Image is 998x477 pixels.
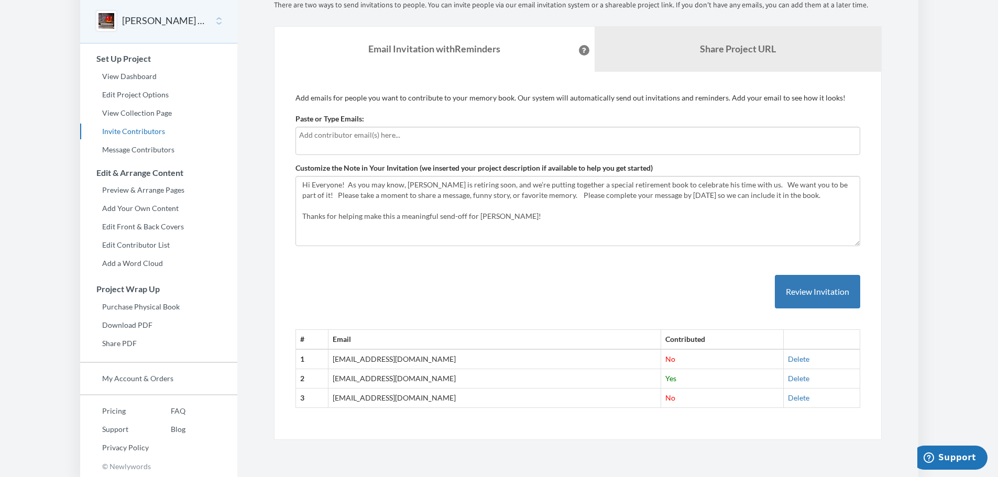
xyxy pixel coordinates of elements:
a: Support [80,421,149,437]
a: My Account & Orders [80,371,237,386]
a: Invite Contributors [80,124,237,139]
label: Customize the Note in Your Invitation (we inserted your project description if available to help ... [295,163,653,173]
a: Edit Project Options [80,87,237,103]
input: Add contributor email(s) here... [299,129,857,141]
a: Delete [788,354,809,363]
a: Pricing [80,403,149,419]
a: Add Your Own Content [80,201,237,216]
iframe: Opens a widget where you can chat to one of our agents [917,446,988,472]
a: Purchase Physical Book [80,299,237,315]
textarea: Hi Everyone! As you may know, [PERSON_NAME] is retiring soon, and we’re putting together a specia... [295,176,860,246]
a: Blog [149,421,185,437]
th: Email [328,330,661,349]
a: FAQ [149,403,185,419]
a: Message Contributors [80,142,237,158]
h3: Edit & Arrange Content [81,168,237,178]
a: View Dashboard [80,69,237,84]
td: [EMAIL_ADDRESS][DOMAIN_NAME] [328,389,661,408]
button: [PERSON_NAME] Retirement [122,14,207,28]
a: Edit Front & Back Covers [80,219,237,235]
button: Review Invitation [775,275,860,309]
p: Add emails for people you want to contribute to your memory book. Our system will automatically s... [295,93,860,103]
th: 1 [295,349,328,369]
a: View Collection Page [80,105,237,121]
th: 3 [295,389,328,408]
h3: Project Wrap Up [81,284,237,294]
a: Share PDF [80,336,237,351]
a: Edit Contributor List [80,237,237,253]
a: Download PDF [80,317,237,333]
b: Share Project URL [700,43,776,54]
a: Privacy Policy [80,440,149,456]
a: Delete [788,393,809,402]
span: No [665,354,675,363]
span: Yes [665,374,676,383]
td: [EMAIL_ADDRESS][DOMAIN_NAME] [328,349,661,369]
strong: Email Invitation with Reminders [368,43,500,54]
label: Paste or Type Emails: [295,114,364,124]
th: 2 [295,369,328,389]
h3: Set Up Project [81,54,237,63]
a: Add a Word Cloud [80,256,237,271]
a: Preview & Arrange Pages [80,182,237,198]
span: No [665,393,675,402]
th: # [295,330,328,349]
p: © Newlywords [80,458,237,474]
th: Contributed [661,330,783,349]
td: [EMAIL_ADDRESS][DOMAIN_NAME] [328,369,661,389]
a: Delete [788,374,809,383]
